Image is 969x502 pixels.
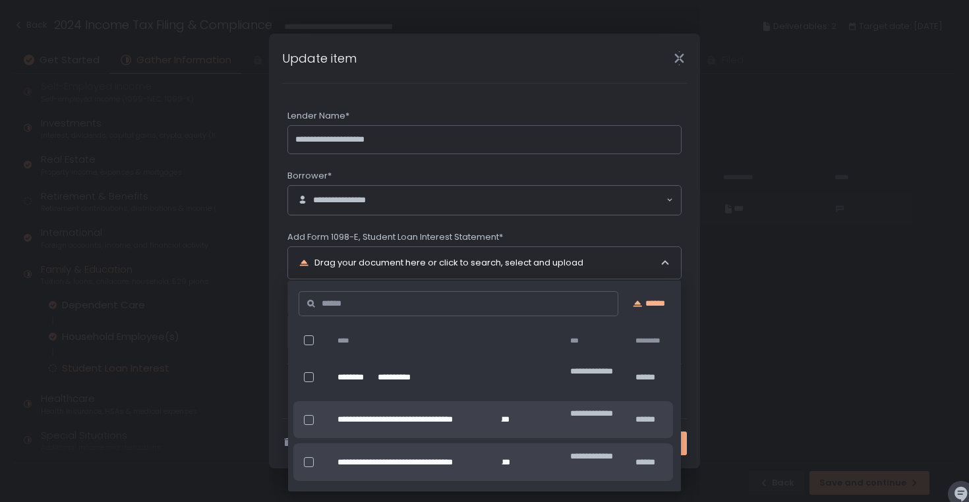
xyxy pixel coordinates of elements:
[287,110,349,122] span: Lender Name*
[282,49,357,67] h1: Update item
[658,51,700,66] div: Close
[287,170,332,182] span: Borrower*
[282,436,394,448] button: Mark as not applicable
[380,194,665,207] input: Search for option
[287,231,503,243] span: Add Form 1098-E, Student Loan Interest Statement*
[288,186,681,215] div: Search for option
